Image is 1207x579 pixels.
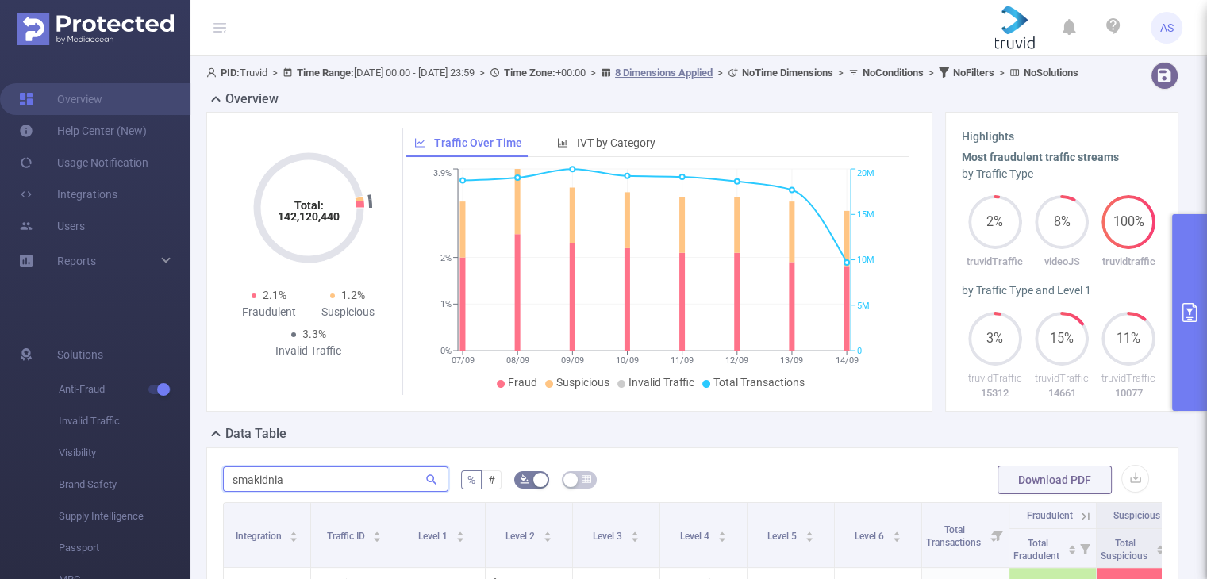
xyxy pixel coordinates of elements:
[582,474,591,484] i: icon: table
[557,137,568,148] i: icon: bar-chart
[225,424,286,443] h2: Data Table
[717,529,726,534] i: icon: caret-up
[59,374,190,405] span: Anti-Fraud
[1095,385,1162,401] p: 10077
[543,529,552,539] div: Sort
[57,339,103,370] span: Solutions
[561,355,584,366] tspan: 09/09
[440,299,452,309] tspan: 1%
[1155,543,1165,552] div: Sort
[267,67,283,79] span: >
[290,529,298,534] i: icon: caret-up
[781,355,804,366] tspan: 13/09
[713,376,805,389] span: Total Transactions
[1101,216,1155,228] span: 100%
[504,67,555,79] b: Time Zone:
[855,531,886,542] span: Level 6
[953,67,994,79] b: No Filters
[297,67,354,79] b: Time Range:
[1028,385,1095,401] p: 14661
[767,531,799,542] span: Level 5
[1026,510,1072,521] span: Fraudulent
[1155,548,1164,553] i: icon: caret-down
[630,529,639,534] i: icon: caret-up
[892,529,901,539] div: Sort
[440,253,452,263] tspan: 2%
[59,532,190,564] span: Passport
[962,385,1028,401] p: 15312
[263,289,286,301] span: 2.1%
[1155,543,1164,547] i: icon: caret-up
[742,67,833,79] b: No Time Dimensions
[630,535,639,540] i: icon: caret-down
[1035,332,1089,345] span: 15%
[962,370,1028,386] p: truvidTraffic
[994,67,1009,79] span: >
[506,355,529,366] tspan: 08/09
[456,529,464,534] i: icon: caret-up
[1101,538,1150,562] span: Total Suspicious
[373,529,382,534] i: icon: caret-up
[863,67,924,79] b: No Conditions
[1013,538,1062,562] span: Total Fraudulent
[593,531,625,542] span: Level 3
[630,529,640,539] div: Sort
[968,216,1022,228] span: 2%
[17,13,174,45] img: Protected Media
[836,355,859,366] tspan: 14/09
[1161,529,1183,567] i: Filter menu
[223,466,448,492] input: Search...
[302,328,326,340] span: 3.3%
[713,67,728,79] span: >
[229,304,309,320] div: Fraudulent
[1113,510,1160,521] span: Suspicious
[962,128,1162,145] h3: Highlights
[19,83,102,115] a: Overview
[805,535,813,540] i: icon: caret-down
[278,210,340,223] tspan: 142,120,440
[59,437,190,469] span: Visibility
[327,531,367,542] span: Traffic ID
[680,531,712,542] span: Level 4
[309,304,388,320] div: Suspicious
[452,355,475,366] tspan: 07/09
[289,529,298,539] div: Sort
[221,67,240,79] b: PID:
[475,67,490,79] span: >
[926,524,983,548] span: Total Transactions
[986,503,1009,567] i: Filter menu
[269,343,348,359] div: Invalid Traffic
[1067,548,1076,553] i: icon: caret-down
[434,136,522,149] span: Traffic Over Time
[833,67,848,79] span: >
[414,137,425,148] i: icon: line-chart
[857,346,862,356] tspan: 0
[857,209,874,220] tspan: 15M
[924,67,939,79] span: >
[1024,67,1078,79] b: No Solutions
[19,147,148,178] a: Usage Notification
[508,376,537,389] span: Fraud
[294,199,323,212] tspan: Total:
[225,90,279,109] h2: Overview
[57,255,96,267] span: Reports
[1095,370,1162,386] p: truvidTraffic
[456,535,464,540] i: icon: caret-down
[206,67,221,78] i: icon: user
[433,169,452,179] tspan: 3.9%
[892,535,901,540] i: icon: caret-down
[1160,12,1174,44] span: AS
[1028,254,1095,270] p: videoJS
[236,531,284,542] span: Integration
[1095,254,1162,270] p: truvidtraffic
[962,166,1162,182] div: by Traffic Type
[962,282,1162,299] div: by Traffic Type and Level 1
[615,67,713,79] u: 8 Dimensions Applied
[1074,529,1096,567] i: Filter menu
[59,469,190,500] span: Brand Safety
[1067,543,1077,552] div: Sort
[59,500,190,532] span: Supply Intelligence
[616,355,639,366] tspan: 10/09
[1028,370,1095,386] p: truvidTraffic
[805,529,813,534] i: icon: caret-up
